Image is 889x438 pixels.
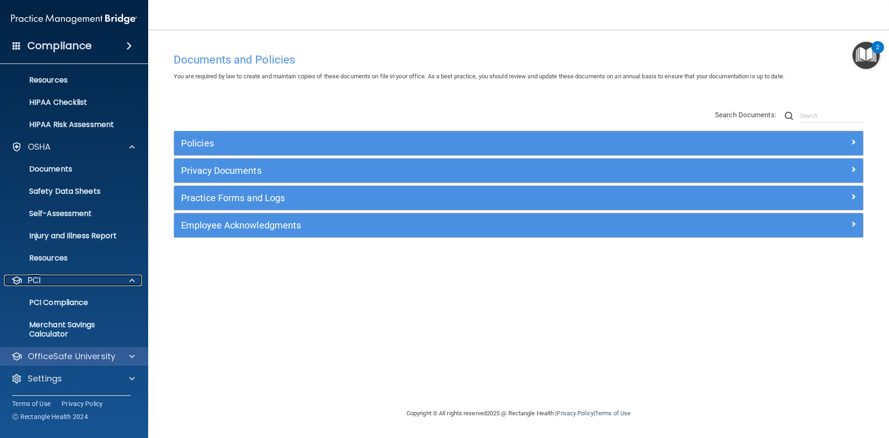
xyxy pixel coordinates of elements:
[6,254,132,263] p: Resources
[174,54,864,66] h4: Documents and Policies
[27,39,92,52] h4: Compliance
[62,399,103,408] a: Privacy Policy
[11,373,135,384] a: Settings
[6,187,132,196] p: Safety Data Sheets
[715,111,776,119] span: Search Documents:
[800,109,864,123] input: Search
[11,275,135,286] a: PCI
[11,141,135,152] a: OSHA
[6,231,132,241] p: Injury and Illness Report
[852,42,880,69] button: Open Resource Center, 2 new notifications
[6,120,132,129] p: HIPAA Risk Assessment
[6,98,132,107] p: HIPAA Checklist
[28,275,41,286] p: PCI
[557,410,593,417] a: Privacy Policy
[6,320,132,339] p: Merchant Savings Calculator
[350,399,688,428] div: Copyright © All rights reserved 2025 @ Rectangle Health | |
[28,141,51,152] p: OSHA
[181,190,856,205] a: Practice Forms and Logs
[6,165,132,174] p: Documents
[11,351,135,362] a: OfficeSafe University
[11,10,137,28] img: PMB logo
[12,412,88,421] span: Ⓒ Rectangle Health 2024
[876,47,879,59] div: 2
[6,298,132,307] p: PCI Compliance
[595,410,631,417] a: Terms of Use
[181,165,684,176] h5: Privacy Documents
[28,351,115,362] p: OfficeSafe University
[181,138,684,148] h5: Policies
[12,399,50,408] a: Terms of Use
[181,136,856,151] a: Policies
[785,112,793,120] img: ic-search.3b580494.png
[181,218,856,233] a: Employee Acknowledgments
[6,76,132,85] p: Resources
[28,373,62,384] p: Settings
[181,163,856,178] a: Privacy Documents
[181,220,684,230] h5: Employee Acknowledgments
[174,73,784,80] span: You are required by law to create and maintain copies of these documents on file in your office. ...
[6,209,132,218] p: Self-Assessment
[181,193,684,203] h5: Practice Forms and Logs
